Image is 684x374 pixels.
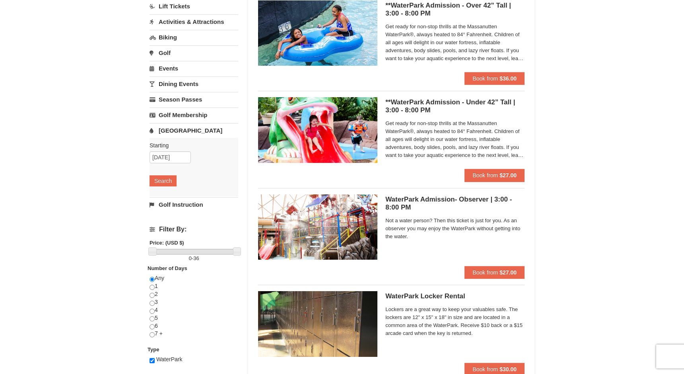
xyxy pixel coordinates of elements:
img: 6619917-1005-d92ad057.png [258,291,377,356]
h5: **WaterPark Admission - Under 42” Tall | 3:00 - 8:00 PM [385,98,525,114]
span: 0 [189,255,192,261]
h4: Filter By: [150,226,238,233]
strong: $36.00 [499,75,517,82]
a: Season Passes [150,92,238,107]
strong: $27.00 [499,269,517,276]
strong: Price: (USD $) [150,240,184,246]
div: Any 1 2 3 4 5 6 7 + [150,274,238,346]
button: Book from $27.00 [464,169,525,182]
strong: Number of Days [148,265,187,271]
a: Activities & Attractions [150,14,238,29]
span: Book from [472,366,498,372]
img: 6619917-1066-60f46fa6.jpg [258,194,377,260]
span: Book from [472,172,498,178]
button: Search [150,175,177,186]
a: Dining Events [150,76,238,91]
button: Book from $27.00 [464,266,525,279]
a: Events [150,61,238,76]
a: Biking [150,30,238,45]
label: - [150,255,238,262]
span: Book from [472,75,498,82]
a: Golf [150,45,238,60]
button: Book from $36.00 [464,72,525,85]
span: Get ready for non-stop thrills at the Massanutten WaterPark®, always heated to 84° Fahrenheit. Ch... [385,119,525,159]
a: Golf Membership [150,108,238,122]
a: Golf Instruction [150,197,238,212]
span: Lockers are a great way to keep your valuables safe. The lockers are 12" x 15" x 18" in size and ... [385,305,525,337]
h5: WaterPark Admission- Observer | 3:00 - 8:00 PM [385,196,525,211]
h5: **WaterPark Admission - Over 42” Tall | 3:00 - 8:00 PM [385,2,525,18]
img: 6619917-1058-293f39d8.jpg [258,0,377,66]
span: WaterPark [156,356,183,362]
label: Starting [150,141,232,149]
h5: WaterPark Locker Rental [385,292,525,300]
strong: Type [148,347,159,352]
img: 6619917-1062-d161e022.jpg [258,97,377,163]
span: Book from [472,269,498,276]
span: Get ready for non-stop thrills at the Massanutten WaterPark®, always heated to 84° Fahrenheit. Ch... [385,23,525,63]
strong: $27.00 [499,172,517,178]
strong: $30.00 [499,366,517,372]
a: [GEOGRAPHIC_DATA] [150,123,238,138]
span: 36 [193,255,199,261]
span: Not a water person? Then this ticket is just for you. As an observer you may enjoy the WaterPark ... [385,217,525,241]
